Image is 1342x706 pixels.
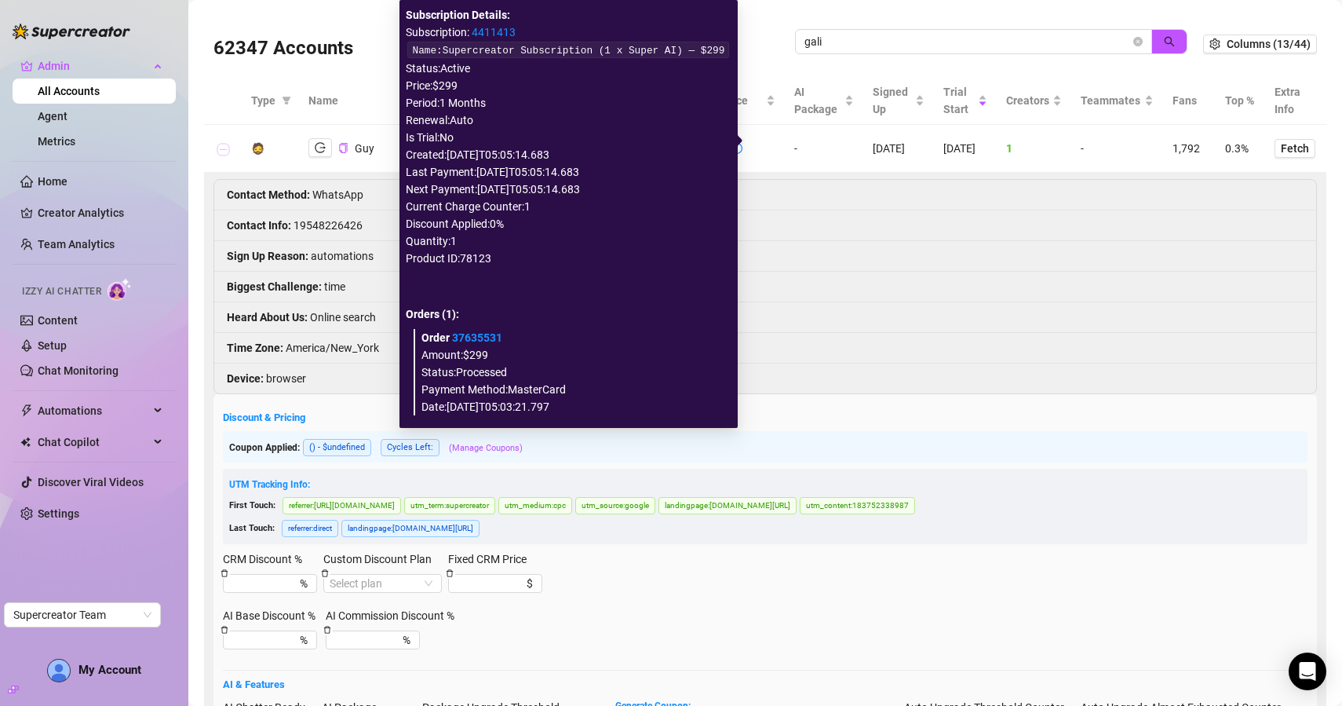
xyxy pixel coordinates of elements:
label: CRM Discount % [223,551,312,568]
button: close-circle [1133,37,1143,46]
strong: Device : [227,372,264,385]
a: Team Analytics [38,238,115,251]
span: info-circle [731,143,742,154]
a: Content [38,314,78,327]
img: logo-BBDzfeDw.svg [13,24,130,39]
a: All Accounts [38,85,100,97]
span: 1 [1006,142,1012,155]
span: AI Package [794,83,841,118]
a: Creator Analytics [38,200,163,225]
span: Email [488,92,603,109]
label: AI Commission Discount % [326,607,465,624]
img: AI Chatter [108,278,132,301]
button: Collapse row [217,143,229,155]
span: utm_medium : cpc [498,497,572,514]
div: 🧔 [251,140,264,157]
span: landingpage : [DOMAIN_NAME][URL] [658,497,797,514]
label: Fixed CRM Price [448,551,537,568]
label: AI Base Discount % [223,607,326,624]
th: AI Package [785,77,863,125]
span: - [1081,142,1084,155]
li: time [214,272,1316,302]
span: 1,792 [1172,142,1200,155]
strong: Sign Up Reason : [227,250,308,262]
span: utm_term : supercreator [404,497,495,514]
th: Top % [1216,77,1264,125]
th: Teammates [1071,77,1163,125]
a: Agent [38,110,67,123]
span: Type [251,92,275,109]
span: Guy [355,142,374,155]
span: build [8,684,19,695]
span: Chat Copilot [38,430,149,455]
span: thunderbolt [20,404,33,417]
li: 19548226426 [214,210,1316,241]
span: Izzy AI Chatter [22,284,101,299]
label: Custom Discount Plan [323,551,442,568]
span: Automations [38,398,149,423]
td: [DATE] [863,125,934,173]
td: [EMAIL_ADDRESS][DOMAIN_NAME] [479,125,625,173]
span: delete [221,626,228,634]
th: Email [479,77,625,125]
span: filter [670,89,686,112]
th: Signed Up [863,77,934,125]
span: Creators [1006,92,1050,109]
input: AI Commission Discount % [332,631,399,649]
span: Status [634,92,667,109]
div: Open Intercom Messenger [1289,653,1326,690]
div: $299 [700,140,725,157]
span: Supercreator Team [13,603,151,627]
span: delete [221,569,228,577]
span: logout [315,142,326,153]
span: filter [279,89,294,112]
span: search [1164,36,1175,47]
span: Sub Price [700,92,763,109]
span: First Touch: [229,500,275,510]
button: Columns (13/44) [1203,35,1317,53]
span: referrer : direct [282,520,338,537]
strong: Heard About Us : [227,311,308,324]
strong: Time Zone : [227,342,283,354]
span: delete [323,626,331,634]
span: landingpage : [DOMAIN_NAME][URL] [341,520,480,537]
span: delete [446,569,454,577]
span: setting [1209,38,1220,49]
h5: Discount & Pricing [223,410,1307,426]
a: Metrics [38,135,75,148]
th: Trial Start [934,77,997,125]
li: WhatsApp [214,180,1316,210]
input: AI Base Discount % [229,631,297,649]
span: delete [321,569,329,577]
span: Signed Up [873,83,912,118]
span: Fetch [1281,142,1309,155]
a: Settings [38,507,79,520]
input: CRM Discount % [229,575,297,592]
a: Discover Viral Videos [38,476,144,488]
span: Coupon Applied: [229,442,300,453]
span: Trial Start [943,83,975,118]
span: Teammates [1081,92,1141,109]
span: My Account [78,663,141,677]
strong: Contact Method : [227,188,310,201]
td: - [785,125,863,173]
a: Home [38,175,67,188]
th: Creators [997,77,1072,125]
li: automations [214,241,1316,272]
span: copy [338,143,348,153]
span: Cycles Left: [381,439,439,456]
th: Name [299,77,479,125]
li: America/New_York [214,333,1316,364]
button: Fetch [1275,139,1315,158]
span: utm_content : 183752338987 [800,497,915,514]
span: filter [673,96,683,105]
span: 🟢 [634,142,647,155]
li: browser [214,364,1316,393]
span: Columns (13/44) [1227,38,1311,50]
input: Search by UID / Name / Email / Creator Username [804,33,1130,50]
span: 0.3% [1225,142,1249,155]
span: referrer : [URL][DOMAIN_NAME] [283,497,401,514]
strong: Contact Info : [227,219,291,232]
span: ( ) - $undefined [303,439,371,456]
th: Sub Price [691,77,785,125]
